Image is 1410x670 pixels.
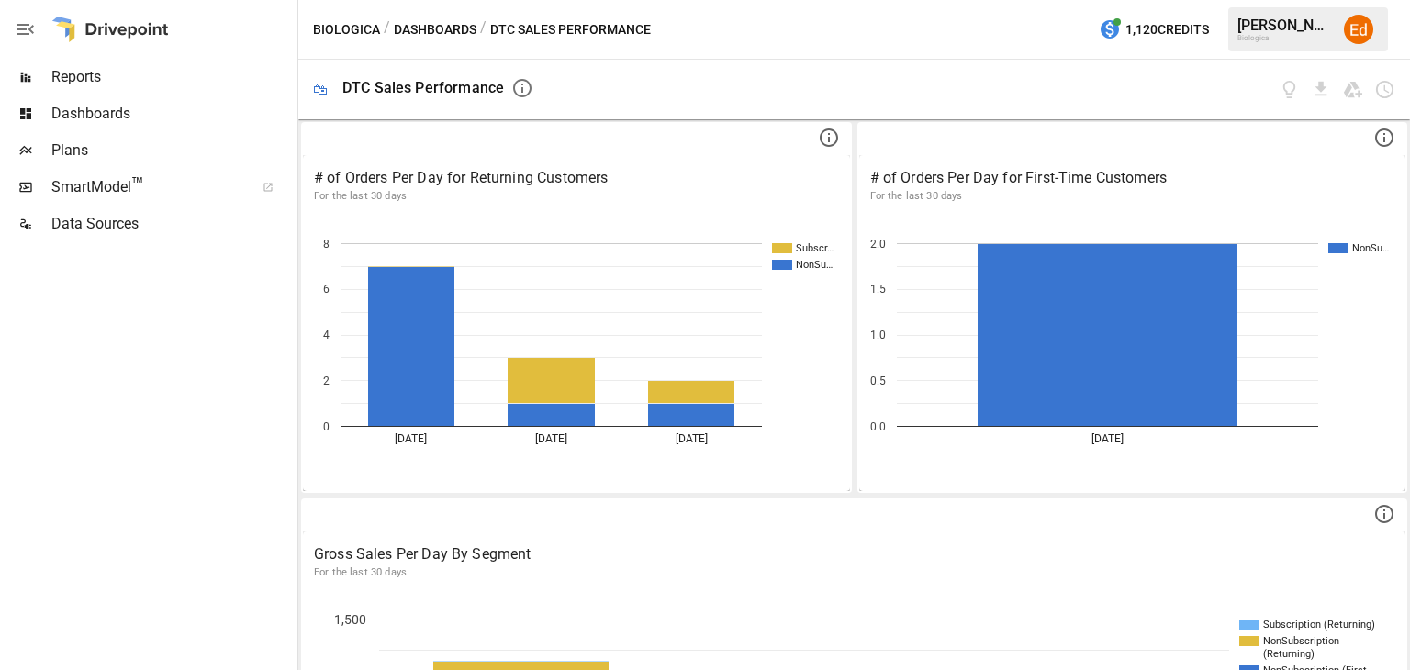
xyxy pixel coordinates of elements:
span: Dashboards [51,103,294,125]
text: 4 [323,329,330,341]
text: NonSu… [796,259,833,271]
text: 0.0 [870,420,886,433]
button: Download dashboard [1311,79,1332,100]
text: Subscription (Returning) [1263,619,1375,631]
p: Gross Sales Per Day By Segment [314,543,1394,565]
p: For the last 30 days [870,189,1395,204]
span: Reports [51,66,294,88]
text: 1.5 [870,283,886,296]
button: View documentation [1279,79,1300,100]
div: DTC Sales Performance [342,79,504,96]
span: Data Sources [51,213,294,235]
svg: A chart. [859,216,1400,491]
img: Ed Lack [1344,15,1373,44]
span: Plans [51,140,294,162]
text: (Returning) [1263,648,1315,660]
text: 2 [323,374,330,387]
text: 2.0 [870,238,886,251]
div: [PERSON_NAME] [1237,17,1333,34]
div: Biologica [1237,34,1333,42]
button: Schedule dashboard [1374,79,1395,100]
button: Dashboards [394,18,476,41]
span: 1,120 Credits [1125,18,1209,41]
text: NonSubscription [1263,635,1339,647]
text: NonSu… [1352,242,1389,254]
p: For the last 30 days [314,189,839,204]
button: Ed Lack [1333,4,1384,55]
div: / [384,18,390,41]
span: SmartModel [51,176,242,198]
text: 1,500 [334,612,366,627]
text: [DATE] [1091,432,1124,445]
text: Subscr… [796,242,834,254]
button: 1,120Credits [1091,13,1216,47]
text: [DATE] [395,432,427,445]
p: For the last 30 days [314,565,1394,580]
button: Save as Google Doc [1342,79,1363,100]
text: 6 [323,283,330,296]
text: 0.5 [870,374,886,387]
text: 8 [323,238,330,251]
p: # of Orders Per Day for First-Time Customers [870,167,1395,189]
div: / [480,18,487,41]
button: Biologica [313,18,380,41]
span: ™ [131,173,144,196]
text: [DATE] [535,432,567,445]
p: # of Orders Per Day for Returning Customers [314,167,839,189]
text: 1.0 [870,329,886,341]
text: [DATE] [676,432,708,445]
svg: A chart. [303,216,844,491]
div: 🛍 [313,81,328,98]
text: 0 [323,420,330,433]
